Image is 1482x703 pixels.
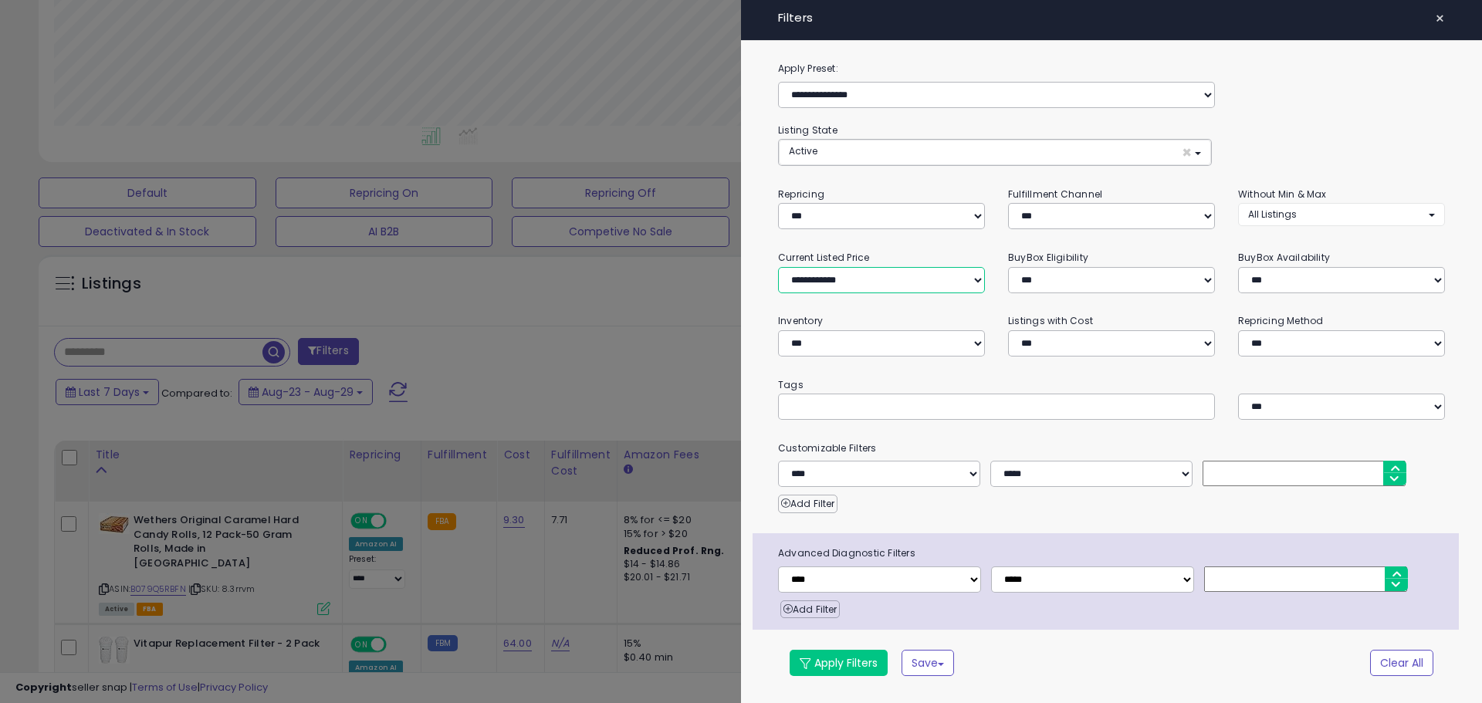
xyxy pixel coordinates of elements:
[778,251,869,264] small: Current Listed Price
[1008,188,1102,201] small: Fulfillment Channel
[1429,8,1451,29] button: ×
[1248,208,1297,221] span: All Listings
[1238,251,1330,264] small: BuyBox Availability
[778,188,824,201] small: Repricing
[1370,650,1433,676] button: Clear All
[779,140,1211,165] button: Active ×
[1008,314,1093,327] small: Listings with Cost
[1008,251,1088,264] small: BuyBox Eligibility
[766,545,1459,562] span: Advanced Diagnostic Filters
[766,440,1457,457] small: Customizable Filters
[902,650,954,676] button: Save
[1435,8,1445,29] span: ×
[766,377,1457,394] small: Tags
[778,12,1445,25] h4: Filters
[1238,314,1324,327] small: Repricing Method
[1182,144,1192,161] span: ×
[1238,188,1327,201] small: Without Min & Max
[780,600,840,619] button: Add Filter
[778,314,823,327] small: Inventory
[778,495,837,513] button: Add Filter
[778,123,837,137] small: Listing State
[766,60,1457,77] label: Apply Preset:
[1238,203,1445,225] button: All Listings
[789,144,817,157] span: Active
[790,650,888,676] button: Apply Filters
